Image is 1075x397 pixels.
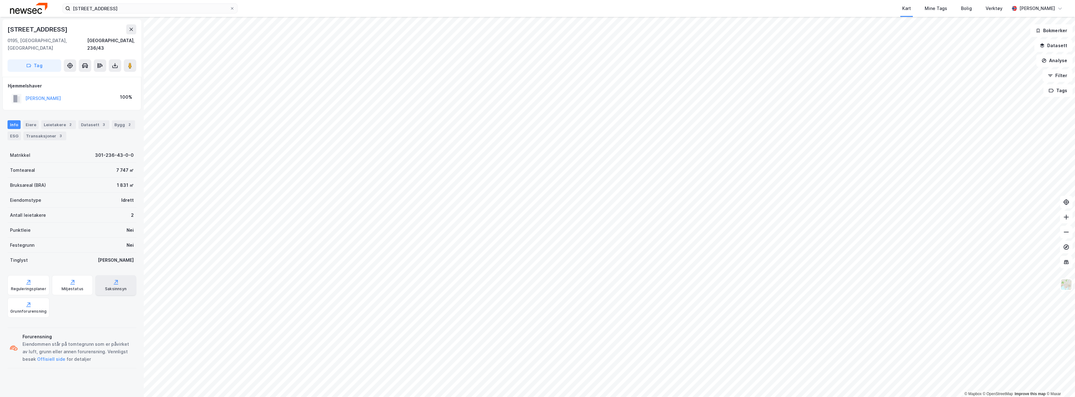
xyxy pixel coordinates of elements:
button: Bokmerker [1030,24,1072,37]
div: 3 [101,122,107,128]
div: Bolig [961,5,972,12]
div: Info [7,120,21,129]
div: Eiendommen står på tomtegrunn som er påvirket av luft, grunn eller annen forurensning. Vennligst ... [22,340,134,363]
div: Leietakere [41,120,76,129]
div: 2 [126,122,132,128]
div: 3 [57,133,64,139]
div: 7 747 ㎡ [116,166,134,174]
div: Mine Tags [925,5,947,12]
div: Verktøy [986,5,1002,12]
div: Tinglyst [10,256,28,264]
div: Datasett [78,120,109,129]
input: Søk på adresse, matrikkel, gårdeiere, leietakere eller personer [70,4,230,13]
div: Saksinnsyn [105,286,127,291]
img: newsec-logo.f6e21ccffca1b3a03d2d.png [10,3,47,14]
div: Kontrollprogram for chat [1044,367,1075,397]
div: Miljøstatus [62,286,83,291]
div: Reguleringsplaner [11,286,46,291]
div: 301-236-43-0-0 [95,151,134,159]
div: Nei [127,241,134,249]
div: 2 [67,122,73,128]
div: Forurensning [22,333,134,340]
div: [PERSON_NAME] [1019,5,1055,12]
div: Eiere [23,120,39,129]
div: 2 [131,211,134,219]
div: 100% [120,93,132,101]
div: 0195, [GEOGRAPHIC_DATA], [GEOGRAPHIC_DATA] [7,37,87,52]
img: Z [1060,279,1072,290]
div: Kart [902,5,911,12]
div: 1 831 ㎡ [117,181,134,189]
button: Filter [1042,69,1072,82]
div: Eiendomstype [10,196,41,204]
a: Mapbox [964,392,982,396]
button: Tag [7,59,61,72]
div: Bygg [112,120,135,129]
iframe: Chat Widget [1044,367,1075,397]
div: Bruksareal (BRA) [10,181,46,189]
button: Analyse [1036,54,1072,67]
div: Tomteareal [10,166,35,174]
div: [PERSON_NAME] [98,256,134,264]
div: ESG [7,132,21,140]
a: Improve this map [1015,392,1046,396]
button: Tags [1043,84,1072,97]
div: Festegrunn [10,241,34,249]
button: Datasett [1034,39,1072,52]
div: [GEOGRAPHIC_DATA], 236/43 [87,37,136,52]
div: Antall leietakere [10,211,46,219]
div: Punktleie [10,226,31,234]
div: Transaksjoner [23,132,66,140]
div: Idrett [121,196,134,204]
div: Matrikkel [10,151,30,159]
a: OpenStreetMap [983,392,1013,396]
div: [STREET_ADDRESS] [7,24,69,34]
div: Nei [127,226,134,234]
div: Grunnforurensning [10,309,47,314]
div: Hjemmelshaver [8,82,136,90]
